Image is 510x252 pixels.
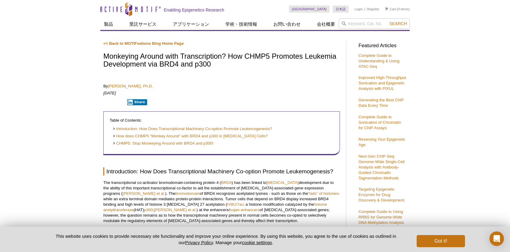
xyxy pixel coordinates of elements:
a: 学術・技術情報 [222,18,261,30]
input: Keyword, Cat. No. [339,18,410,29]
h2: Introduction: How Does Transcriptional Machinery Co-option Promote Leukemogenesis? [103,167,340,175]
a: Next-Gen ChIP-Seq: Genome-Wide Single-Cell Analysis with Antibody-Guided Chromatin Tagmentation M... [358,154,404,180]
a: 日本語 [333,5,349,13]
div: Open Intercom Messenger [489,231,504,246]
a: << Back to MOTIFvations Blog Home Page [103,41,184,46]
a: Privacy Policy [185,240,213,245]
a: Improved High-Throughput Sonication and Epigenetic Analysis with PIXUL [358,75,406,91]
button: Got it! [417,235,465,247]
a: CHMP5: Stop Monkeying Around with BRD4 and p300! [113,141,213,146]
img: Your Cart [385,7,388,10]
a: 製品 [100,18,117,30]
h2: Enabling Epigenetics Research [164,7,224,13]
p: By [103,83,340,89]
a: Complete Guide to Sonication of Chromatin for ChIP Assays [358,115,401,130]
a: histone acetyltransferase [103,202,327,212]
a: [PERSON_NAME] et al. [154,208,197,212]
a: bromodomain [176,191,200,196]
a: How does CHMP5 “Monkey Around” with BRD4 and p300 in [MEDICAL_DATA] Cells? [113,133,268,139]
a: お問い合わせ [270,18,304,30]
a: H3K27ac [227,202,243,207]
a: BRD4 [221,180,232,185]
a: [PERSON_NAME] et al. [123,191,165,196]
a: Complete Guide to Understanding & Using ATAC-Seq [358,53,399,69]
a: super-enhancers [230,208,260,212]
a: Generating the Best ChIP Data Every Time [358,98,404,108]
a: [MEDICAL_DATA] [266,180,299,185]
li: (0 items) [385,5,410,13]
a: 会社概要 [313,18,339,30]
a: [PERSON_NAME], Ph.D. [108,84,153,88]
button: Share [127,99,147,105]
a: p300 [144,208,153,212]
a: [GEOGRAPHIC_DATA] [289,5,330,13]
a: Reversing Your Epigenetic Age [358,137,405,147]
a: Targeting Epigenetic Enzymes for Drug Discovery & Development [358,187,404,202]
a: アプリケーション [169,18,213,30]
a: Register [367,7,379,11]
p: This website uses cookies to provide necessary site functionality and improve your online experie... [45,233,407,246]
iframe: X Post Button [103,99,123,105]
a: Introduction: How Does Transcriptional Machinery Co-option Promote Leukemogenesis? [113,126,272,132]
h3: Featured Articles [358,43,407,48]
button: cookie settings [242,240,272,245]
a: Cart [385,7,396,11]
span: Search [389,21,407,26]
a: 受託サービス [126,18,160,30]
p: Table of Contents: [110,118,334,123]
a: Complete Guide to Using RRBS for Genome-Wide DNA Methylation Analysis [358,209,404,225]
h1: Monkeying Around with Transcription? How CHMP5 Promotes Leukemia Development via BRD4 and p300 [103,52,340,69]
a: “tails” of histones [308,191,338,196]
a: Login [355,7,363,11]
em: [DATE] [103,91,116,95]
button: Search [388,21,409,26]
p: The transcriptional co-activator bromodomain containing protein 4 ( ) has been linked to developm... [103,180,340,224]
